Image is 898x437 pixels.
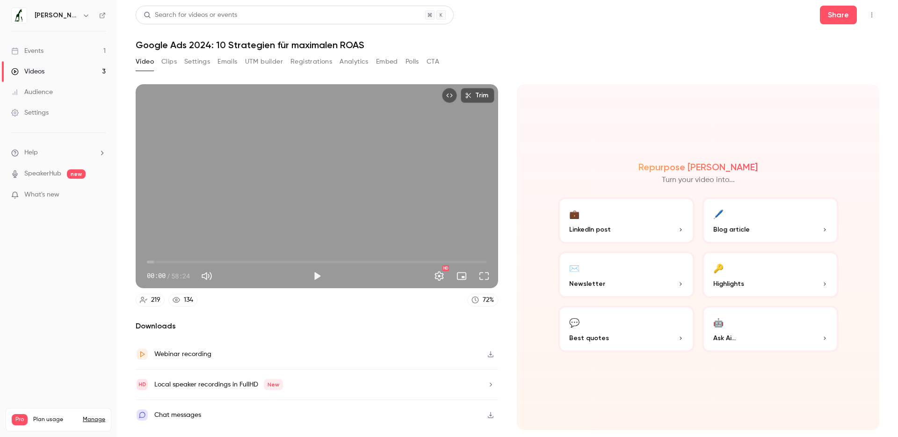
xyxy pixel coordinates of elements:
[483,295,494,305] div: 72 %
[702,306,839,352] button: 🤖Ask Ai...
[713,261,724,275] div: 🔑
[569,225,611,234] span: LinkedIn post
[427,54,439,69] button: CTA
[569,315,579,329] div: 💬
[264,379,283,390] span: New
[452,267,471,285] button: Turn on miniplayer
[144,10,237,20] div: Search for videos or events
[558,306,695,352] button: 💬Best quotes
[147,271,166,281] span: 00:00
[702,197,839,244] button: 🖊️Blog article
[154,409,201,421] div: Chat messages
[558,251,695,298] button: ✉️Newsletter
[24,169,61,179] a: SpeakerHub
[33,416,77,423] span: Plan usage
[83,416,105,423] a: Manage
[92,427,94,432] span: 3
[442,88,457,103] button: Embed video
[136,294,165,306] a: 219
[136,54,154,69] button: Video
[171,271,190,281] span: 58:24
[569,279,605,289] span: Newsletter
[24,148,38,158] span: Help
[864,7,879,22] button: Top Bar Actions
[168,294,197,306] a: 134
[12,414,28,425] span: Pro
[92,425,105,434] p: / 90
[136,39,879,51] h1: Google Ads 2024: 10 Strategien für maximalen ROAS
[11,87,53,97] div: Audience
[184,54,210,69] button: Settings
[461,88,494,103] button: Trim
[167,271,170,281] span: /
[35,11,79,20] h6: [PERSON_NAME] von [PERSON_NAME] IMPACT
[290,54,332,69] button: Registrations
[820,6,857,24] button: Share
[11,148,106,158] li: help-dropdown-opener
[442,265,449,271] div: HD
[151,295,160,305] div: 219
[430,267,449,285] button: Settings
[12,425,29,434] p: Videos
[308,267,326,285] button: Play
[475,267,493,285] button: Full screen
[11,46,43,56] div: Events
[662,175,735,186] p: Turn your video into...
[154,349,211,360] div: Webinar recording
[147,271,190,281] div: 00:00
[217,54,237,69] button: Emails
[161,54,177,69] button: Clips
[638,161,758,173] h2: Repurpose [PERSON_NAME]
[713,206,724,221] div: 🖊️
[12,8,27,23] img: Jung von Matt IMPACT
[245,54,283,69] button: UTM builder
[569,206,579,221] div: 💼
[467,294,498,306] a: 72%
[713,279,744,289] span: Highlights
[713,315,724,329] div: 🤖
[569,261,579,275] div: ✉️
[713,225,750,234] span: Blog article
[376,54,398,69] button: Embed
[197,267,216,285] button: Mute
[24,190,59,200] span: What's new
[558,197,695,244] button: 💼LinkedIn post
[11,67,44,76] div: Videos
[154,379,283,390] div: Local speaker recordings in FullHD
[184,295,193,305] div: 134
[11,108,49,117] div: Settings
[406,54,419,69] button: Polls
[702,251,839,298] button: 🔑Highlights
[569,333,609,343] span: Best quotes
[136,320,498,332] h2: Downloads
[713,333,736,343] span: Ask Ai...
[67,169,86,179] span: new
[340,54,369,69] button: Analytics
